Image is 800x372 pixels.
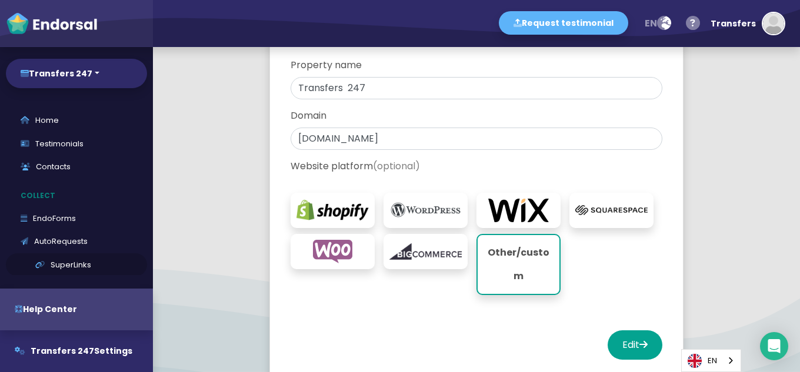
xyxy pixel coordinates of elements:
[6,132,147,156] a: Testimonials
[682,350,741,371] a: EN
[645,16,657,30] span: en
[373,159,420,173] span: (optional)
[482,199,555,222] img: wix.com-logo.png
[291,128,662,150] input: websitename.com
[291,77,662,99] input: Website Name
[681,349,741,372] aside: Language selected: English
[291,109,326,123] label: Domain
[6,230,147,253] a: AutoRequests
[499,11,628,35] button: Request testimonial
[484,241,554,288] p: Other/custom
[760,332,788,360] div: Open Intercom Messenger
[681,349,741,372] div: Language
[637,12,678,35] button: en
[291,58,362,72] label: Property name
[6,12,98,35] img: endorsal-logo-white@2x.png
[6,185,153,207] p: Collect
[389,240,462,263] img: bigcommerce.com-logo.png
[389,199,462,222] img: wordpress.org-logo.png
[705,6,785,41] button: Transfers
[6,207,147,230] a: EndoForms
[6,253,147,277] a: SuperLinks
[296,199,369,222] img: shopify.com-logo.png
[6,155,147,179] a: Contacts
[608,330,662,360] button: Edit
[6,59,147,88] button: Transfers 247
[6,109,147,132] a: Home
[291,159,420,173] label: Website platform
[763,13,784,34] img: default-avatar.jpg
[711,6,756,41] div: Transfers
[575,199,648,222] img: squarespace.com-logo.png
[31,345,94,357] span: Transfers 247
[296,240,369,263] img: woocommerce.com-logo.png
